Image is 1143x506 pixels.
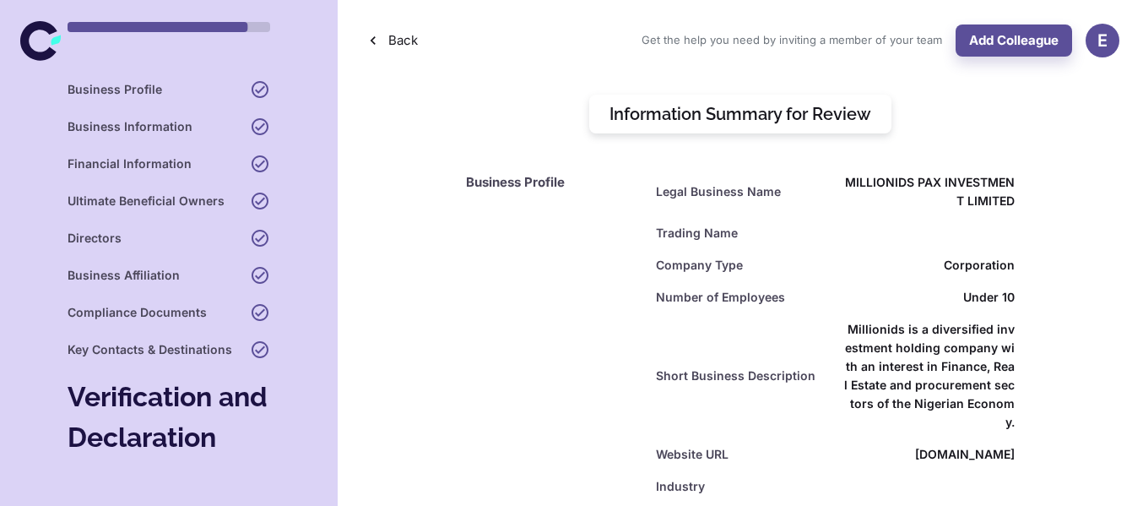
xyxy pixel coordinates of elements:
[68,192,225,210] h6: Ultimate Beneficial Owners
[68,155,192,173] h6: Financial Information
[944,256,1015,275] span: Corporation
[656,224,738,242] h6: Trading Name
[915,445,1015,464] h6: [DOMAIN_NAME]
[844,173,1015,210] h6: MILLIONIDS PAX INVESTMENT LIMITED
[656,477,705,496] h6: Industry
[361,24,425,57] button: Back
[642,32,942,49] span: Get the help you need by inviting a member of your team
[956,24,1072,57] button: Add Colleague
[466,173,636,193] h6: Business Profile
[1086,24,1119,57] button: E
[963,288,1015,307] span: Under 10
[656,445,729,464] h6: Website URL
[656,256,743,275] h6: Company Type
[68,117,192,136] h6: Business Information
[68,303,207,322] h6: Compliance Documents
[656,367,815,385] h6: Short Business Description
[656,182,781,201] h6: Legal Business Name
[656,288,785,307] h6: Number of Employees
[68,266,180,285] h6: Business Affiliation
[68,229,122,248] h6: Directors
[68,377,270,458] h4: Verification and Declaration
[68,80,162,99] h6: Business Profile
[609,101,871,127] h5: Information Summary for Review
[68,340,232,359] h6: Key Contacts & Destinations
[844,320,1015,432] h6: Millionids is a diversified investment holding company with an interest in Finance, Real Estate a...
